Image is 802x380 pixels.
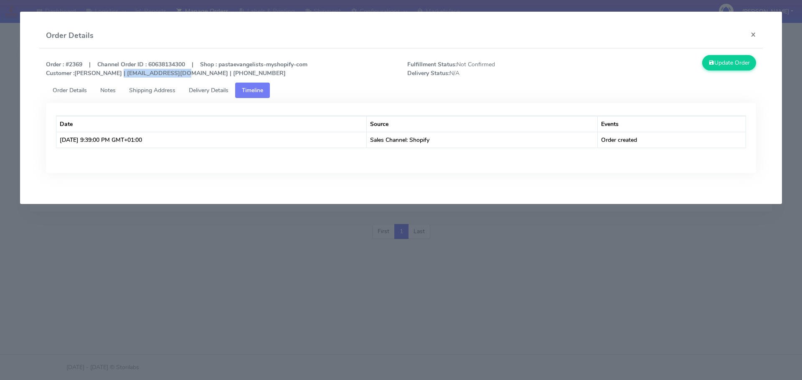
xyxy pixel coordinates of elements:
[598,132,746,148] td: Order created
[46,60,307,77] strong: Order : #2369 | Channel Order ID : 60638134300 | Shop : pastaevangelists-myshopify-com [PERSON_NA...
[407,60,457,68] strong: Fulfillment Status:
[367,132,598,148] td: Sales Channel: Shopify
[367,116,598,132] th: Source
[46,69,74,77] strong: Customer :
[242,86,263,94] span: Timeline
[598,116,746,132] th: Events
[129,86,175,94] span: Shipping Address
[56,116,367,132] th: Date
[744,23,763,45] button: Close
[46,30,94,41] h4: Order Details
[46,83,756,98] ul: Tabs
[407,69,449,77] strong: Delivery Status:
[189,86,228,94] span: Delivery Details
[56,132,367,148] td: [DATE] 9:39:00 PM GMT+01:00
[401,60,582,78] span: Not Confirmed N/A
[702,55,756,70] button: Update Order
[100,86,116,94] span: Notes
[53,86,87,94] span: Order Details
